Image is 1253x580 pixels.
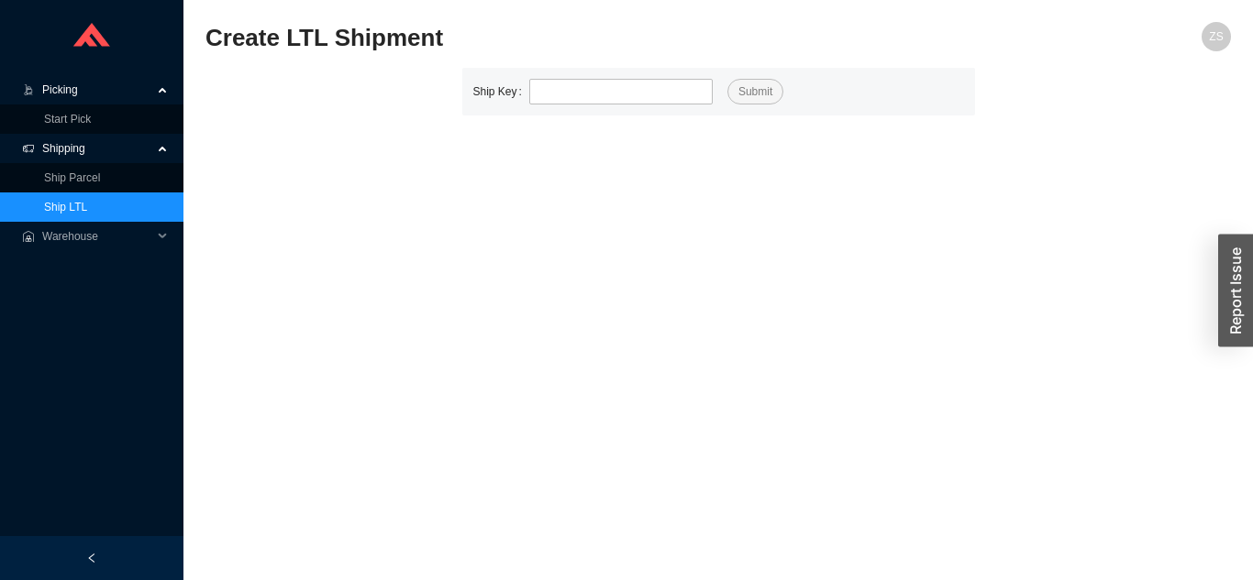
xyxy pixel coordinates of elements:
[727,79,783,104] button: Submit
[44,201,87,213] a: Ship LTL
[205,22,975,54] h2: Create LTL Shipment
[1209,22,1223,51] span: ZS
[473,79,529,104] label: Ship Key
[42,134,152,163] span: Shipping
[44,113,91,126] a: Start Pick
[42,75,152,104] span: Picking
[42,222,152,251] span: Warehouse
[86,553,97,564] span: left
[44,171,100,184] a: Ship Parcel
